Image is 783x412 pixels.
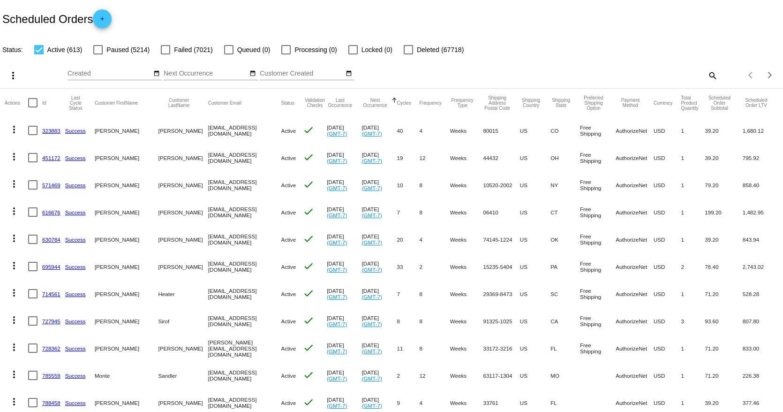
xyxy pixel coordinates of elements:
[281,182,296,188] span: Active
[520,226,550,253] mat-cell: US
[95,362,158,389] mat-cell: Monte
[520,280,550,307] mat-cell: US
[550,335,580,362] mat-cell: FL
[520,253,550,280] mat-cell: US
[42,345,60,351] a: 728362
[705,198,742,226] mat-cell: 199.20
[158,226,208,253] mat-cell: [PERSON_NAME]
[654,362,681,389] mat-cell: USD
[303,179,314,190] mat-icon: check
[362,212,382,218] a: (GMT-7)
[281,318,296,324] span: Active
[303,342,314,353] mat-icon: check
[705,117,742,144] mat-cell: 39.20
[483,171,519,198] mat-cell: 10520-2002
[520,171,550,198] mat-cell: US
[550,307,580,335] mat-cell: CA
[705,280,742,307] mat-cell: 71.20
[65,345,86,351] a: Success
[450,362,483,389] mat-cell: Weeks
[362,375,382,381] a: (GMT-7)
[616,98,645,108] button: Change sorting for PaymentMethod.Type
[705,226,742,253] mat-cell: 39.20
[95,117,158,144] mat-cell: [PERSON_NAME]
[65,400,86,406] a: Success
[362,239,382,245] a: (GMT-7)
[327,130,347,137] a: (GMT-7)
[153,70,160,77] mat-icon: date_range
[327,335,362,362] mat-cell: [DATE]
[681,89,705,117] mat-header-cell: Total Product Quantity
[42,400,60,406] a: 788458
[327,280,362,307] mat-cell: [DATE]
[483,280,519,307] mat-cell: 29369-8473
[580,117,616,144] mat-cell: Free Shipping
[743,335,778,362] mat-cell: 833.00
[208,198,281,226] mat-cell: [EMAIL_ADDRESS][DOMAIN_NAME]
[420,226,450,253] mat-cell: 4
[616,117,654,144] mat-cell: AuthorizeNet
[483,144,519,171] mat-cell: 44432
[95,171,158,198] mat-cell: [PERSON_NAME]
[705,335,742,362] mat-cell: 71.20
[327,321,347,327] a: (GMT-7)
[760,66,779,84] button: Next page
[164,70,248,77] input: Next Occurrence
[95,307,158,335] mat-cell: [PERSON_NAME]
[362,158,382,164] a: (GMT-7)
[208,144,281,171] mat-cell: [EMAIL_ADDRESS][DOMAIN_NAME]
[95,198,158,226] mat-cell: [PERSON_NAME]
[450,226,483,253] mat-cell: Weeks
[743,280,778,307] mat-cell: 528.28
[420,362,450,389] mat-cell: 12
[95,144,158,171] mat-cell: [PERSON_NAME]
[550,198,580,226] mat-cell: CT
[65,318,86,324] a: Success
[65,264,86,270] a: Success
[65,95,86,111] button: Change sorting for LastProcessingCycleId
[450,98,475,108] button: Change sorting for FrequencyType
[281,237,296,243] span: Active
[361,44,392,55] span: Locked (0)
[654,280,681,307] mat-cell: USD
[327,239,347,245] a: (GMT-7)
[580,95,607,111] button: Change sorting for PreferredShippingOption
[705,307,742,335] mat-cell: 93.60
[8,70,19,81] mat-icon: more_vert
[681,253,705,280] mat-cell: 2
[743,117,778,144] mat-cell: 1,680.12
[705,144,742,171] mat-cell: 39.20
[580,280,616,307] mat-cell: Free Shipping
[705,362,742,389] mat-cell: 71.20
[705,95,734,111] button: Change sorting for Subtotal
[158,98,199,108] button: Change sorting for CustomerLastName
[417,44,464,55] span: Deleted (67718)
[362,335,397,362] mat-cell: [DATE]
[743,362,778,389] mat-cell: 226.38
[616,171,654,198] mat-cell: AuthorizeNet
[450,144,483,171] mat-cell: Weeks
[483,253,519,280] mat-cell: 15235-5404
[95,253,158,280] mat-cell: [PERSON_NAME]
[681,198,705,226] mat-cell: 1
[707,68,718,83] mat-icon: search
[42,373,60,379] a: 785559
[362,362,397,389] mat-cell: [DATE]
[520,307,550,335] mat-cell: US
[550,280,580,307] mat-cell: SC
[208,171,281,198] mat-cell: [EMAIL_ADDRESS][DOMAIN_NAME]
[743,144,778,171] mat-cell: 795.92
[362,307,397,335] mat-cell: [DATE]
[520,362,550,389] mat-cell: US
[654,144,681,171] mat-cell: USD
[327,267,347,273] a: (GMT-7)
[281,100,294,106] button: Change sorting for Status
[362,98,389,108] button: Change sorting for NextOccurrenceUtc
[362,294,382,300] a: (GMT-7)
[362,267,382,273] a: (GMT-7)
[681,335,705,362] mat-cell: 1
[580,171,616,198] mat-cell: Free Shipping
[705,171,742,198] mat-cell: 79.20
[362,280,397,307] mat-cell: [DATE]
[420,335,450,362] mat-cell: 8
